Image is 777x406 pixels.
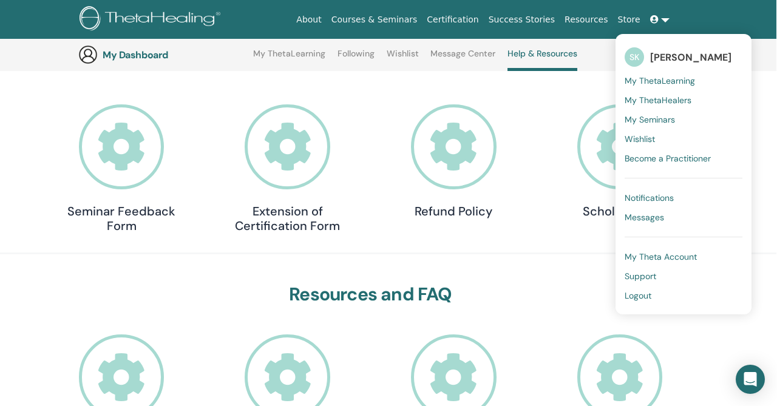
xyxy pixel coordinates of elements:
a: Resources [560,8,613,31]
a: Logout [625,286,742,305]
span: SK [625,47,644,67]
a: My ThetaLearning [625,71,742,90]
h4: Seminar Feedback Form [61,204,182,233]
a: Notifications [625,188,742,208]
a: Following [338,49,375,68]
span: My Seminars [625,114,675,125]
h3: Resources and FAQ [61,283,680,305]
a: Help & Resources [507,49,577,71]
a: Store [613,8,645,31]
a: My ThetaHealers [625,90,742,110]
span: Messages [625,212,664,223]
a: Messages [625,208,742,227]
h4: Scholarships [559,204,680,218]
a: Success Stories [484,8,560,31]
span: [PERSON_NAME] [650,51,731,64]
h4: Extension of Certification Form [227,204,348,233]
a: Wishlist [625,129,742,149]
span: Wishlist [625,134,655,144]
span: My ThetaHealers [625,95,691,106]
a: My Theta Account [625,247,742,266]
a: Wishlist [387,49,419,68]
a: My Seminars [625,110,742,129]
span: Become a Practitioner [625,153,711,164]
img: logo.png [80,6,225,33]
a: Extension of Certification Form [227,104,348,234]
span: Logout [625,290,651,301]
h4: Refund Policy [393,204,514,218]
span: Notifications [625,192,674,203]
img: generic-user-icon.jpg [78,45,98,64]
span: Support [625,271,656,282]
a: SK[PERSON_NAME] [625,43,742,71]
span: My ThetaLearning [625,75,695,86]
div: Open Intercom Messenger [736,365,765,394]
a: Certification [422,8,483,31]
h3: Seminar Tools [61,53,680,75]
a: My ThetaLearning [253,49,325,68]
a: Refund Policy [393,104,514,219]
a: Support [625,266,742,286]
a: Become a Practitioner [625,149,742,168]
a: Seminar Feedback Form [61,104,182,234]
a: Message Center [430,49,495,68]
a: Scholarships [559,104,680,219]
a: About [291,8,326,31]
span: My Theta Account [625,251,697,262]
a: Courses & Seminars [327,8,422,31]
h3: My Dashboard [103,49,224,61]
